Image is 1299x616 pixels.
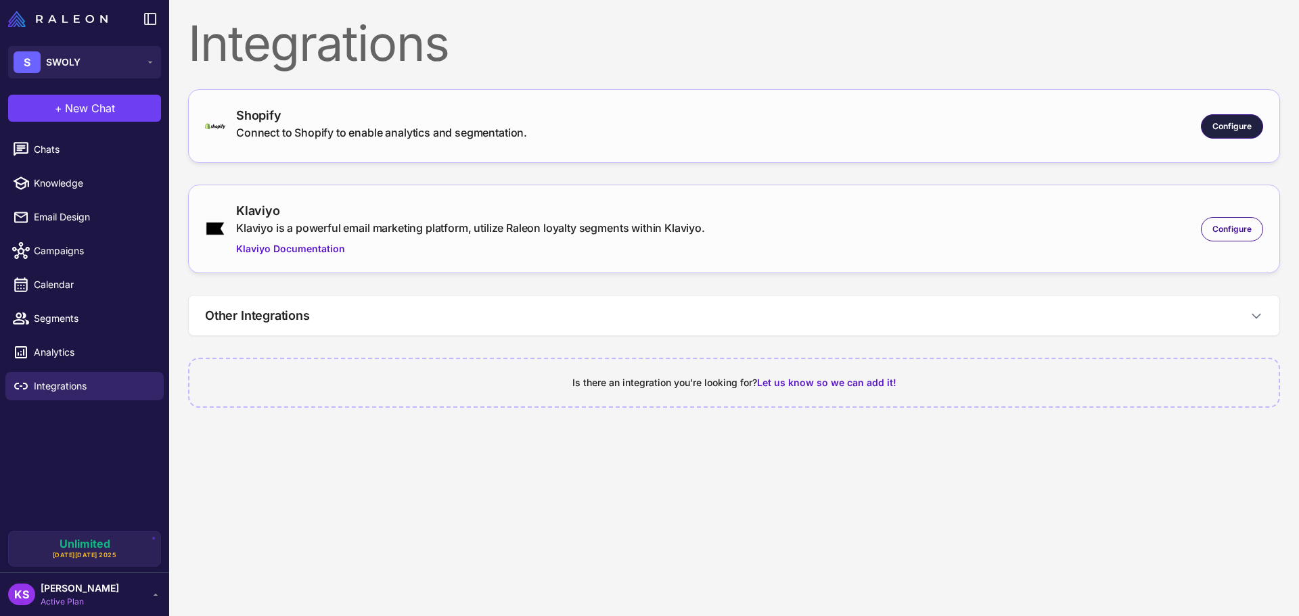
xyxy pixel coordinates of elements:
div: Connect to Shopify to enable analytics and segmentation. [236,124,527,141]
span: Calendar [34,277,153,292]
a: Knowledge [5,169,164,197]
a: Raleon Logo [8,11,113,27]
span: Unlimited [60,538,110,549]
span: Campaigns [34,243,153,258]
a: Klaviyo Documentation [236,241,705,256]
a: Integrations [5,372,164,400]
div: Shopify [236,106,527,124]
span: + [55,100,62,116]
a: Calendar [5,270,164,299]
div: Klaviyo is a powerful email marketing platform, utilize Raleon loyalty segments within Klaviyo. [236,220,705,236]
div: Klaviyo [236,202,705,220]
img: Raleon Logo [8,11,108,27]
div: Is there an integration you're looking for? [206,375,1262,390]
span: Configure [1212,120,1252,133]
img: shopify-logo-primary-logo-456baa801ee66a0a435671082365958316831c9960c480451dd0330bcdae304f.svg [205,123,225,129]
span: SWOLY [46,55,81,70]
div: Integrations [188,19,1280,68]
span: Active Plan [41,596,119,608]
span: Segments [34,311,153,326]
button: SSWOLY [8,46,161,78]
button: +New Chat [8,95,161,122]
a: Email Design [5,203,164,231]
span: Configure [1212,223,1252,235]
span: [DATE][DATE] 2025 [53,550,117,560]
div: KS [8,584,35,605]
h3: Other Integrations [205,306,310,325]
a: Segments [5,304,164,333]
span: Let us know so we can add it! [757,377,896,388]
span: New Chat [65,100,115,116]
button: Other Integrations [189,295,1279,335]
span: Email Design [34,210,153,224]
a: Analytics [5,338,164,366]
a: Chats [5,135,164,164]
span: Knowledge [34,176,153,191]
span: [PERSON_NAME] [41,581,119,596]
span: Chats [34,142,153,157]
span: Analytics [34,345,153,360]
span: Integrations [34,379,153,394]
a: Campaigns [5,237,164,265]
div: S [14,51,41,73]
img: klaviyo.png [205,221,225,236]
